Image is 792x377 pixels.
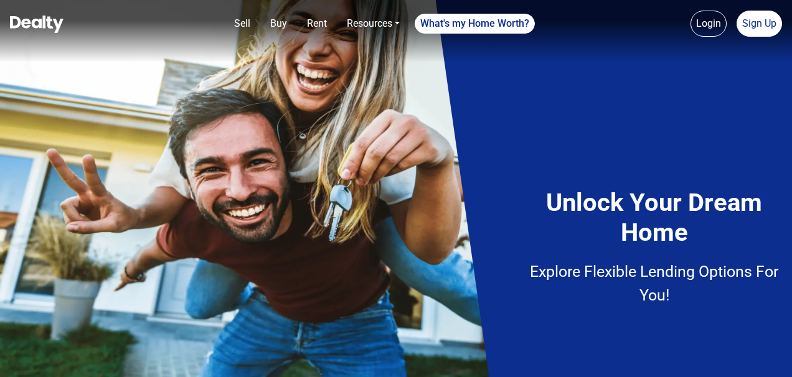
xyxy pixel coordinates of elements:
[415,14,535,34] a: What's my Home Worth?
[737,11,782,37] a: Sign Up
[691,11,727,37] a: Login
[10,16,64,33] img: Dealty - Buy, Sell & Rent Homes
[229,11,255,36] a: Sell
[302,11,332,36] a: Rent
[342,11,405,36] a: Resources
[265,11,292,36] a: Buy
